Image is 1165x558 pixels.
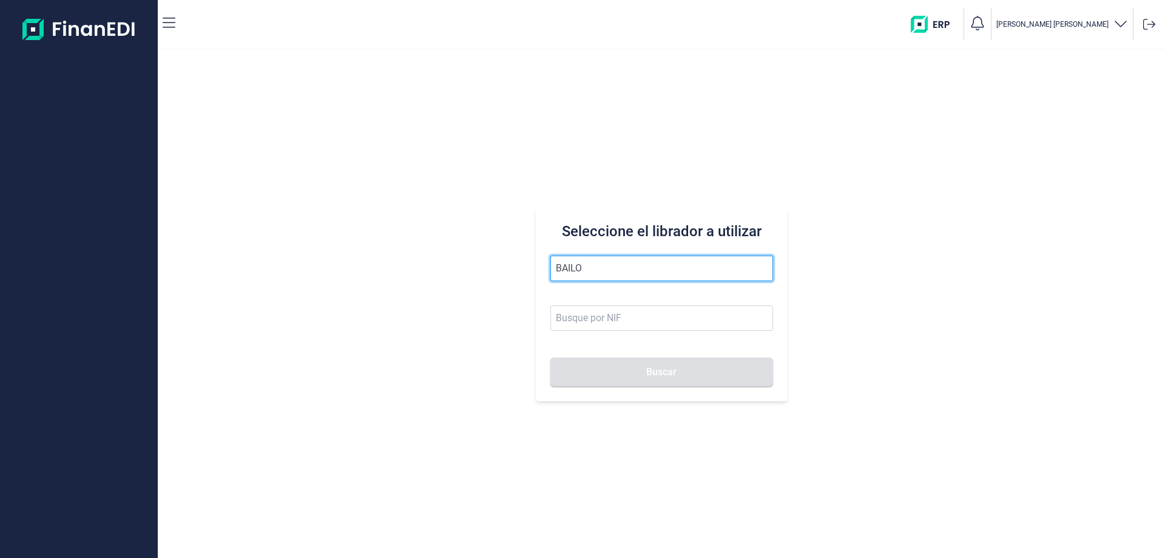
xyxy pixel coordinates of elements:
[996,19,1109,29] p: [PERSON_NAME] [PERSON_NAME]
[996,16,1128,33] button: [PERSON_NAME] [PERSON_NAME]
[550,222,773,241] h3: Seleccione el librador a utilizar
[550,305,773,331] input: Busque por NIF
[22,10,136,49] img: Logo de aplicación
[646,367,677,376] span: Buscar
[550,256,773,281] input: Seleccione la razón social
[550,358,773,387] button: Buscar
[911,16,959,33] img: erp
